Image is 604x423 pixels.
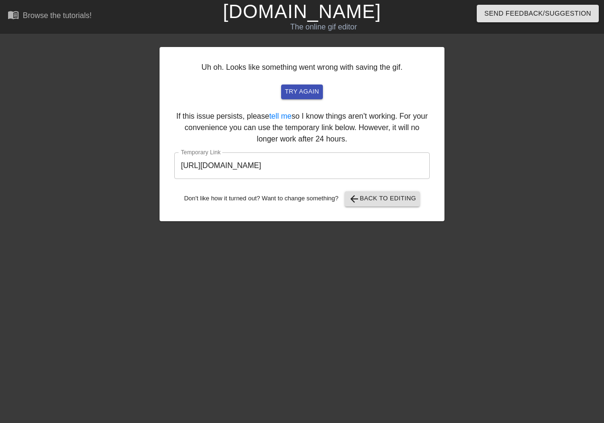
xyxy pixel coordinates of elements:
[345,191,420,207] button: Back to Editing
[477,5,599,22] button: Send Feedback/Suggestion
[281,85,323,99] button: try again
[8,9,92,24] a: Browse the tutorials!
[484,8,591,19] span: Send Feedback/Suggestion
[174,191,430,207] div: Don't like how it turned out? Want to change something?
[23,11,92,19] div: Browse the tutorials!
[174,152,430,179] input: bare
[160,47,444,221] div: Uh oh. Looks like something went wrong with saving the gif. If this issue persists, please so I k...
[269,112,292,120] a: tell me
[8,9,19,20] span: menu_book
[285,86,319,97] span: try again
[349,193,416,205] span: Back to Editing
[206,21,441,33] div: The online gif editor
[223,1,381,22] a: [DOMAIN_NAME]
[349,193,360,205] span: arrow_back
